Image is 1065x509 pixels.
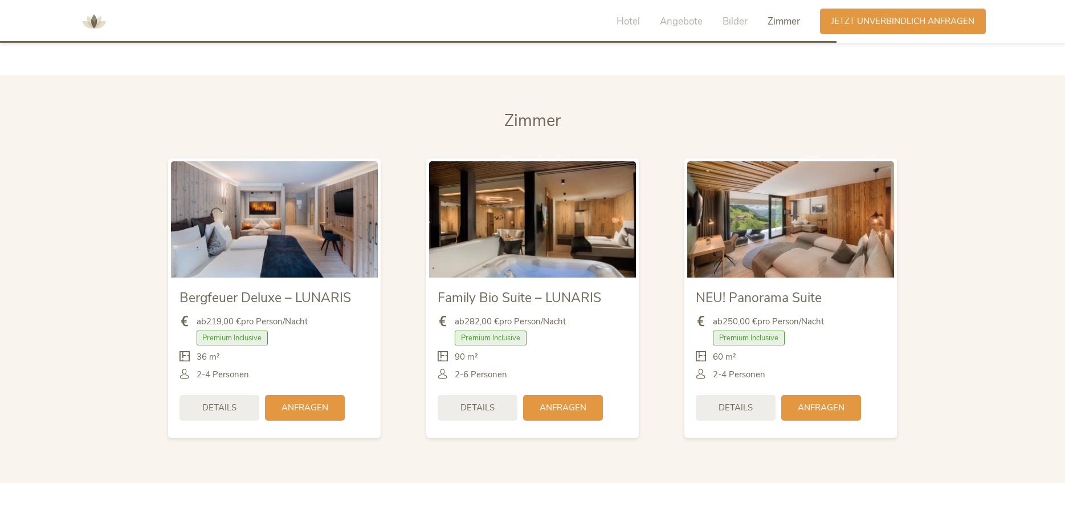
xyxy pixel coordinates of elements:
span: Zimmer [504,109,561,132]
span: ab pro Person/Nacht [713,316,824,328]
span: Zimmer [768,15,800,28]
img: Family Bio Suite – LUNARIS [429,161,636,278]
span: Details [460,402,495,414]
img: NEU! Panorama Suite [687,161,894,278]
span: Bilder [723,15,748,28]
b: 282,00 € [464,316,499,327]
span: NEU! Panorama Suite [696,289,822,307]
span: ab pro Person/Nacht [197,316,308,328]
span: Hotel [617,15,640,28]
span: 2-6 Personen [455,369,507,381]
span: 2-4 Personen [713,369,765,381]
span: Premium Inclusive [713,331,785,345]
span: 60 m² [713,351,736,363]
span: Anfragen [281,402,328,414]
span: Angebote [660,15,703,28]
span: Premium Inclusive [455,331,527,345]
b: 219,00 € [206,316,241,327]
img: AMONTI & LUNARIS Wellnessresort [77,5,111,39]
span: ab pro Person/Nacht [455,316,566,328]
span: Jetzt unverbindlich anfragen [831,15,974,27]
span: 90 m² [455,351,478,363]
span: Premium Inclusive [197,331,268,345]
span: Family Bio Suite – LUNARIS [438,289,601,307]
span: Details [202,402,236,414]
a: AMONTI & LUNARIS Wellnessresort [77,17,111,25]
span: 2-4 Personen [197,369,249,381]
img: Bergfeuer Deluxe – LUNARIS [171,161,378,278]
span: Anfragen [540,402,586,414]
b: 250,00 € [723,316,757,327]
span: Anfragen [798,402,844,414]
span: Bergfeuer Deluxe – LUNARIS [179,289,351,307]
span: Details [719,402,753,414]
span: 36 m² [197,351,220,363]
